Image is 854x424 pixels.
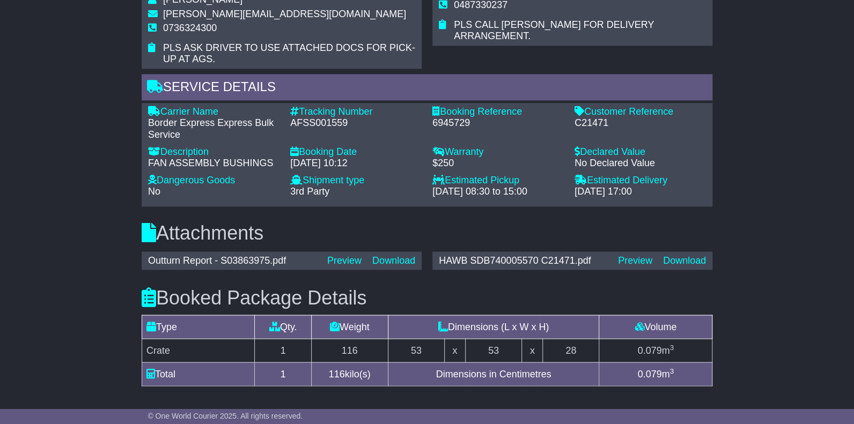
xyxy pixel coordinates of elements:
[388,362,599,385] td: Dimensions in Centimetres
[255,362,311,385] td: 1
[311,338,388,362] td: 116
[255,338,311,362] td: 1
[142,315,255,338] td: Type
[599,315,712,338] td: Volume
[454,19,654,42] span: PLS CALL [PERSON_NAME] FOR DELIVERY ARRANGEMENT.
[290,186,329,197] span: 3rd Party
[575,146,706,158] div: Declared Value
[142,74,712,103] div: Service Details
[142,287,712,308] h3: Booked Package Details
[290,146,422,158] div: Booking Date
[433,255,613,266] div: HAWB SDB740005570 C21471.pdf
[618,255,652,265] a: Preview
[163,9,406,19] span: [PERSON_NAME][EMAIL_ADDRESS][DOMAIN_NAME]
[290,106,422,118] div: Tracking Number
[599,362,712,385] td: m
[163,42,415,65] span: PLS ASK DRIVER TO USE ATTACHED DOCS FOR PICK-UP AT AGS.
[148,186,160,197] span: No
[522,338,543,362] td: x
[575,186,706,198] div: [DATE] 17:00
[444,338,465,362] td: x
[432,106,564,118] div: Booking Reference
[142,362,255,385] td: Total
[255,315,311,338] td: Qty.
[543,338,599,362] td: 28
[148,146,279,158] div: Description
[142,222,712,244] h3: Attachments
[148,412,303,420] span: © One World Courier 2025. All rights reserved.
[142,338,255,362] td: Crate
[148,175,279,187] div: Dangerous Goods
[311,362,388,385] td: kilo(s)
[432,175,564,187] div: Estimated Pickup
[669,367,674,375] sup: 3
[388,315,599,338] td: Dimensions (L x W x H)
[575,117,706,129] div: C21471
[372,255,415,265] a: Download
[432,146,564,158] div: Warranty
[163,23,217,33] span: 0736324300
[148,106,279,118] div: Carrier Name
[599,338,712,362] td: m
[388,338,444,362] td: 53
[637,345,661,355] span: 0.079
[432,186,564,198] div: [DATE] 08:30 to 15:00
[575,106,706,118] div: Customer Reference
[327,255,362,265] a: Preview
[575,158,706,169] div: No Declared Value
[432,158,564,169] div: $250
[575,175,706,187] div: Estimated Delivery
[329,368,345,379] span: 116
[148,158,279,169] div: FAN ASSEMBLY BUSHINGS
[663,255,706,265] a: Download
[311,315,388,338] td: Weight
[432,117,564,129] div: 6945729
[290,175,422,187] div: Shipment type
[143,255,322,266] div: Outturn Report - S03863975.pdf
[465,338,521,362] td: 53
[637,368,661,379] span: 0.079
[669,343,674,351] sup: 3
[148,117,279,140] div: Border Express Express Bulk Service
[290,117,422,129] div: AFSS001559
[290,158,422,169] div: [DATE] 10:12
